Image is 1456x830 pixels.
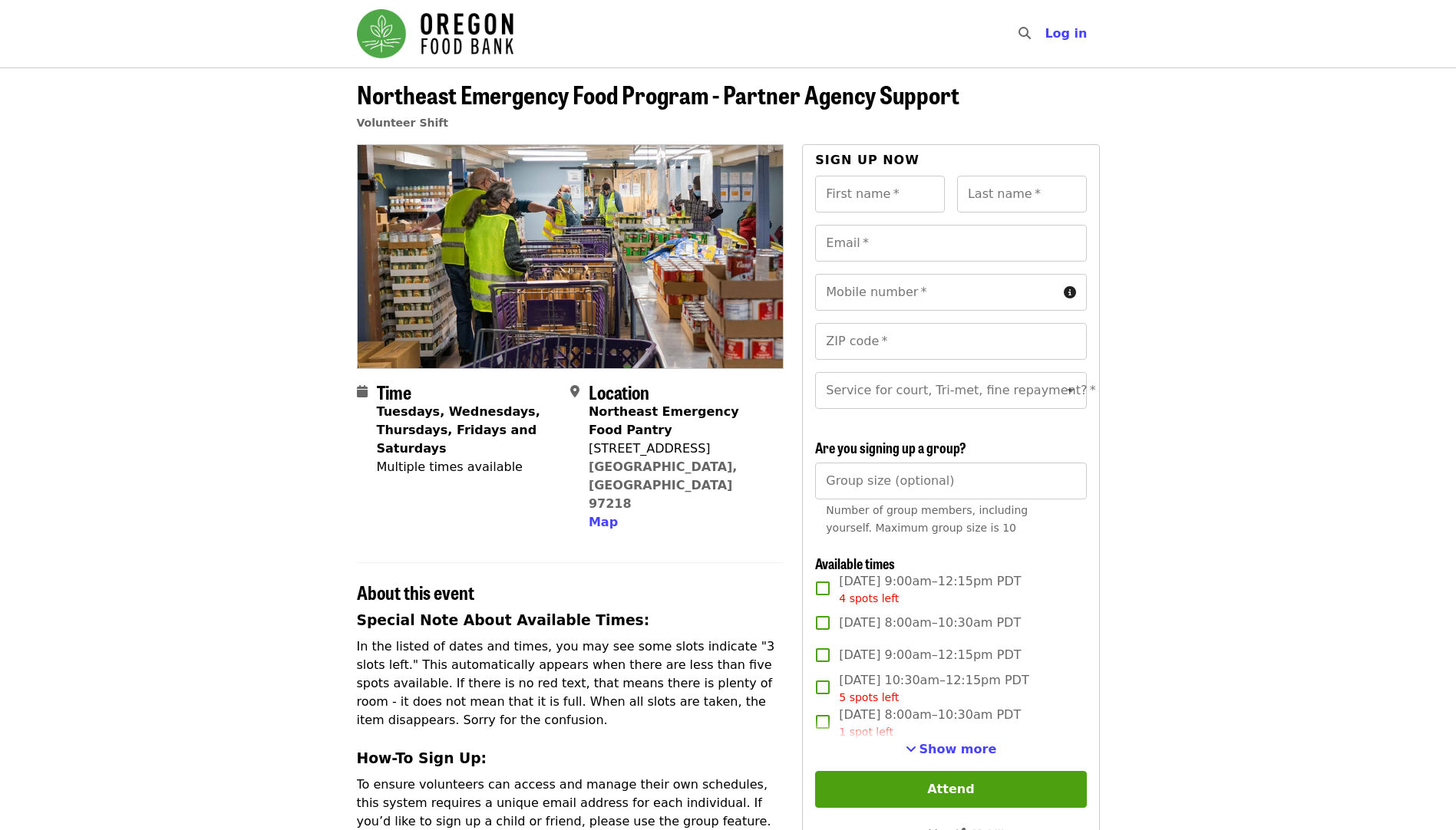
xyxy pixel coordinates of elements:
[357,637,784,730] p: In the listed of dates and times, you may see some slots indicate "3 slots left." This automatica...
[919,742,997,756] span: Show more
[815,274,1057,311] input: Mobile number
[1060,380,1081,401] button: Open
[815,225,1086,262] input: Email
[1045,26,1087,41] span: Log in
[815,153,919,167] span: Sign up now
[957,176,1087,212] input: Last name
[1040,15,1052,52] input: Search
[357,9,513,58] img: Oregon Food Bank - Home
[815,463,1086,499] input: [object Object]
[839,592,899,604] span: 4 spots left
[839,572,1021,607] span: [DATE] 9:00am–12:15pm PDT
[589,404,739,437] strong: Northeast Emergency Food Pantry
[377,378,411,405] span: Time
[357,117,449,129] a: Volunteer Shift
[589,459,738,511] a: [GEOGRAPHIC_DATA], [GEOGRAPHIC_DATA] 97218
[839,671,1028,706] span: [DATE] 10:30am–12:15pm PDT
[377,458,558,476] div: Multiple times available
[839,706,1021,740] span: [DATE] 8:00am–10:30am PDT
[839,646,1021,664] span: [DATE] 9:00am–12:15pm PDT
[1019,26,1031,41] i: search icon
[358,145,784,367] img: Northeast Emergency Food Program - Partner Agency Support organized by Oregon Food Bank
[815,553,895,573] span: Available times
[357,76,959,112] span: Northeast Emergency Food Program - Partner Agency Support
[826,504,1028,534] span: Number of group members, including yourself. Maximum group size is 10
[357,384,368,399] i: calendar icon
[906,740,997,759] button: See more timeslots
[815,771,1086,808] button: Attend
[357,578,474,605] span: About this event
[839,691,899,703] span: 5 spots left
[589,515,618,529] span: Map
[589,378,649,405] span: Location
[815,176,945,212] input: First name
[839,614,1021,632] span: [DATE] 8:00am–10:30am PDT
[1032,18,1099,49] button: Log in
[377,404,540,456] strong: Tuesdays, Wednesdays, Thursdays, Fridays and Saturdays
[815,323,1086,360] input: ZIP code
[357,750,487,766] strong: How-To Sign Up:
[839,726,893,738] span: 1 spot left
[1064,285,1076,300] i: circle-info icon
[589,440,771,458] div: [STREET_ADDRESS]
[815,437,966,457] span: Are you signing up a group?
[357,612,650,628] strong: Special Note About Available Times:
[589,513,618,532] button: Map
[570,384,579,399] i: map-marker-alt icon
